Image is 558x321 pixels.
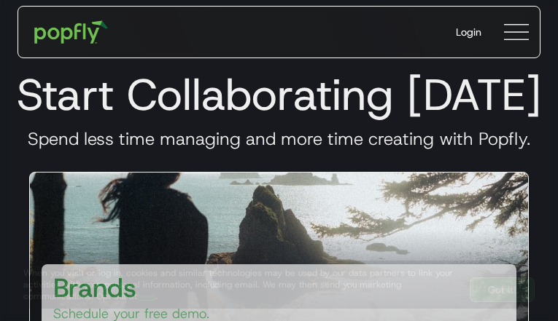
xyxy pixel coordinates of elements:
a: Login [444,13,493,51]
div: Login [456,25,481,39]
a: here [137,290,155,302]
div: When you visit or log in, cookies and similar technologies may be used by our data partners to li... [23,267,458,302]
a: Got It! [470,277,535,302]
a: home [24,10,118,54]
h3: Spend less time managing and more time creating with Popfly. [12,128,546,150]
h1: Start Collaborating [DATE] [12,68,546,121]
